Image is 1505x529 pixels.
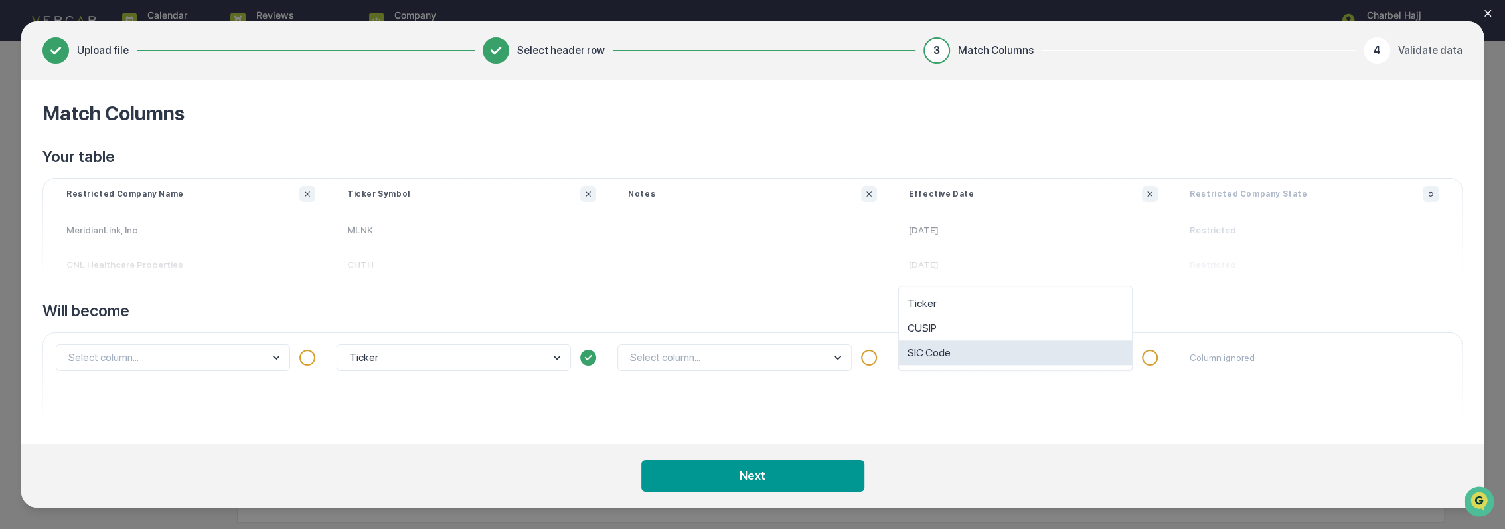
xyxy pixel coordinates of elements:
[50,213,331,247] p: MeridianLink, Inc.
[96,273,107,284] div: 🗄️
[861,186,877,202] button: Ignore column
[41,181,92,191] span: Hajj, Charbel
[110,217,115,227] span: •
[226,106,242,122] button: Start new chat
[206,145,242,161] button: See all
[13,298,24,309] div: 🔎
[1174,247,1455,282] p: Restricted
[42,101,1463,125] h2: Match Columns
[1463,485,1498,521] iframe: Open customer support
[66,189,184,199] p: Restricted Company Name
[347,189,410,199] p: Ticker Symbol
[27,272,86,285] span: Preclearance
[1398,43,1463,58] span: Validate data
[110,272,165,285] span: Attestations
[50,247,331,282] p: CNL Healthcare Properties
[899,340,1132,365] div: SIC Code
[628,189,655,199] p: Notes
[95,181,100,191] span: •
[331,213,612,247] p: MLNK
[580,186,596,202] button: Ignore column
[68,350,70,366] input: Restricted Company Name
[8,292,89,316] a: 🔎Data Lookup
[8,266,91,290] a: 🖐️Preclearance
[1174,213,1455,247] p: Restricted
[1142,186,1158,202] button: Ignore column
[42,146,1463,167] p: Your table
[91,266,170,290] a: 🗄️Attestations
[630,350,632,366] input: Notes
[1190,189,1307,199] p: Restricted Company State
[331,247,612,282] p: CHTH
[958,43,1034,58] span: Match Columns
[13,102,37,126] img: 1746055101610-c473b297-6a78-478c-a979-82029cc54cd1
[27,217,37,228] img: 1746055101610-c473b297-6a78-478c-a979-82029cc54cd1
[933,43,940,58] span: 3
[118,217,145,227] span: [DATE]
[102,181,165,191] span: 15 minutes ago
[893,213,1174,247] p: [DATE]
[13,204,35,225] img: Jack Rasmussen
[60,115,183,126] div: We're available if you need us!
[909,189,974,199] p: Effective Date
[13,148,89,158] div: Past conversations
[94,329,161,340] a: Powered byPylon
[299,186,315,202] button: Ignore column
[899,292,1132,316] div: Ticker
[13,168,35,189] img: Hajj, Charbel
[41,217,108,227] span: [PERSON_NAME]
[132,330,161,340] span: Pylon
[60,102,218,115] div: Start new chat
[28,102,52,126] img: 8933085812038_c878075ebb4cc5468115_72.jpg
[517,43,605,58] span: Select header row
[13,28,242,49] p: How can we help?
[641,460,864,492] button: Next
[899,316,1132,341] div: CUSIP
[77,43,129,58] span: Upload file
[893,247,1174,282] p: [DATE]
[42,300,1463,322] p: Will become
[13,273,24,284] div: 🖐️
[1423,186,1439,202] button: Ignore column
[1374,43,1380,58] span: 4
[27,297,84,310] span: Data Lookup
[1179,351,1447,364] p: Column ignored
